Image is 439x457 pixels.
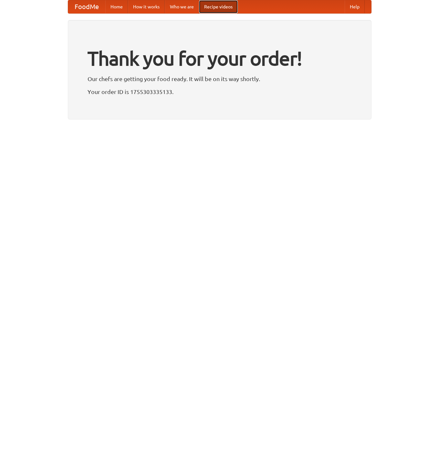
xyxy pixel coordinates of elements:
[128,0,165,13] a: How it works
[88,87,352,97] p: Your order ID is 1755303335133.
[105,0,128,13] a: Home
[88,74,352,84] p: Our chefs are getting your food ready. It will be on its way shortly.
[199,0,238,13] a: Recipe videos
[345,0,365,13] a: Help
[165,0,199,13] a: Who we are
[68,0,105,13] a: FoodMe
[88,43,352,74] h1: Thank you for your order!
